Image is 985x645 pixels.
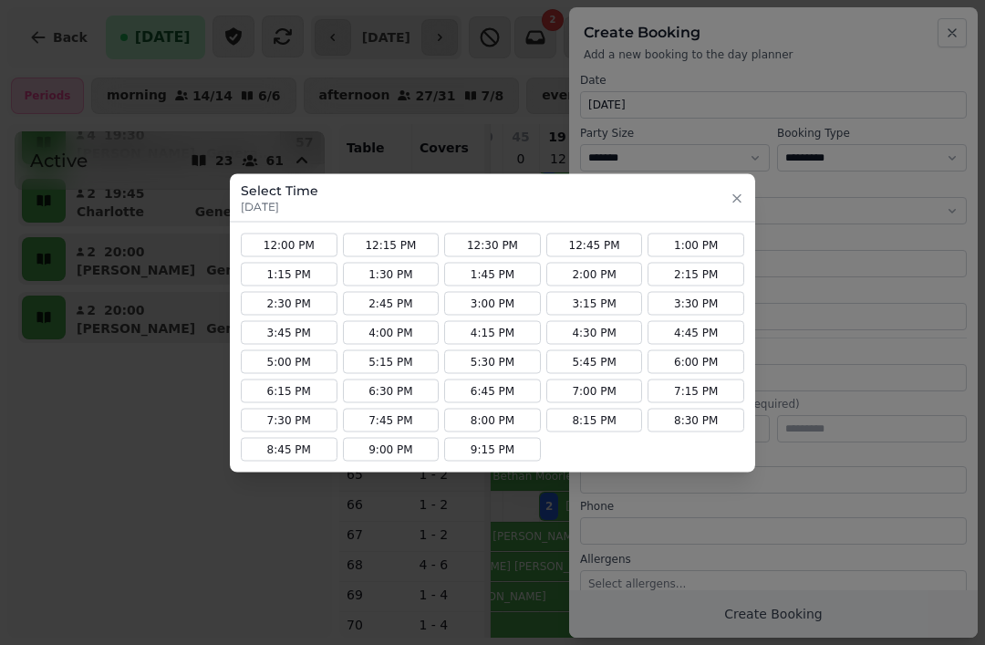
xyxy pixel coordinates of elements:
button: 3:15 PM [546,291,643,315]
button: 4:15 PM [444,320,541,344]
button: 5:30 PM [444,349,541,373]
button: 12:15 PM [343,233,440,256]
button: 4:45 PM [648,320,744,344]
button: 2:00 PM [546,262,643,286]
button: 6:30 PM [343,379,440,402]
button: 7:30 PM [241,408,337,432]
button: 7:45 PM [343,408,440,432]
button: 1:30 PM [343,262,440,286]
h3: Select Time [241,181,318,199]
button: 8:30 PM [648,408,744,432]
button: 4:30 PM [546,320,643,344]
button: 5:00 PM [241,349,337,373]
button: 12:00 PM [241,233,337,256]
button: 9:00 PM [343,437,440,461]
button: 1:15 PM [241,262,337,286]
button: 5:45 PM [546,349,643,373]
button: 5:15 PM [343,349,440,373]
button: 8:15 PM [546,408,643,432]
button: 3:45 PM [241,320,337,344]
button: 2:45 PM [343,291,440,315]
button: 2:30 PM [241,291,337,315]
button: 7:15 PM [648,379,744,402]
button: 12:45 PM [546,233,643,256]
button: 8:45 PM [241,437,337,461]
button: 6:15 PM [241,379,337,402]
button: 8:00 PM [444,408,541,432]
button: 2:15 PM [648,262,744,286]
button: 7:00 PM [546,379,643,402]
button: 6:45 PM [444,379,541,402]
button: 12:30 PM [444,233,541,256]
button: 3:30 PM [648,291,744,315]
button: 6:00 PM [648,349,744,373]
button: 1:45 PM [444,262,541,286]
button: 1:00 PM [648,233,744,256]
button: 4:00 PM [343,320,440,344]
button: 3:00 PM [444,291,541,315]
p: [DATE] [241,199,318,213]
button: 9:15 PM [444,437,541,461]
